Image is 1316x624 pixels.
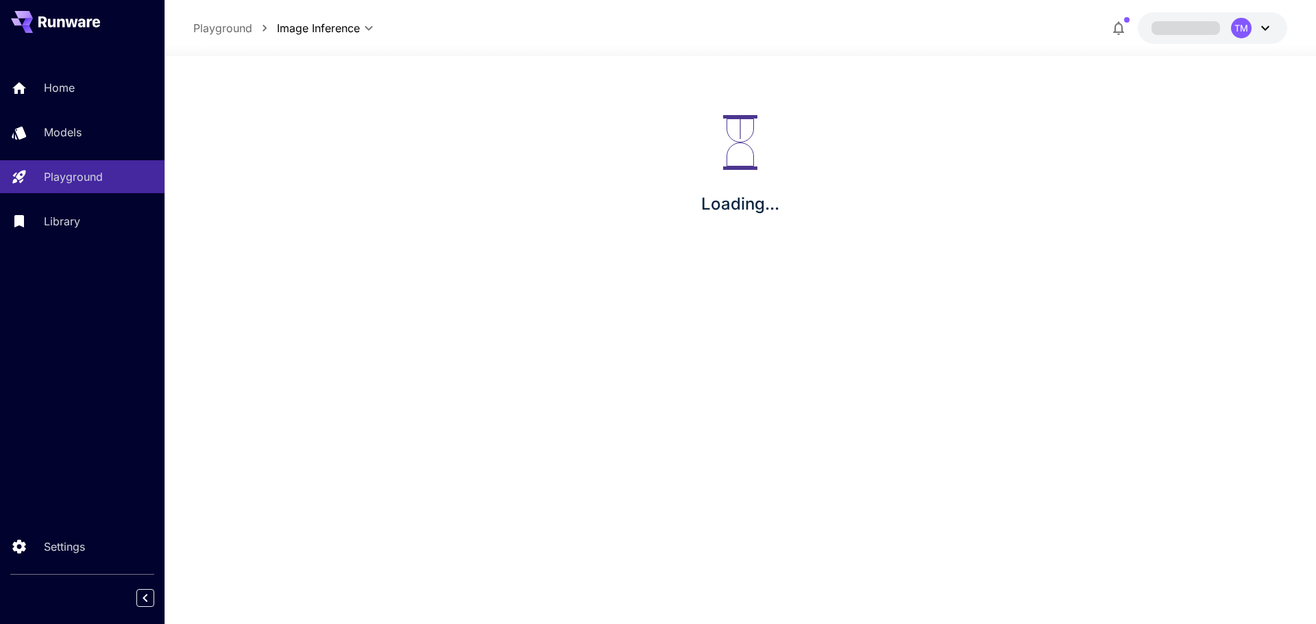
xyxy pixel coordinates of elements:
p: Settings [44,538,85,555]
a: Playground [193,20,252,36]
p: Home [44,79,75,96]
button: Collapse sidebar [136,589,154,607]
div: TM [1231,18,1252,38]
p: Playground [44,169,103,185]
div: Collapse sidebar [147,586,164,610]
p: Library [44,213,80,229]
p: Loading... [701,192,779,216]
span: Image Inference [277,20,360,36]
button: TM [1138,12,1287,44]
p: Models [44,124,82,140]
nav: breadcrumb [193,20,277,36]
